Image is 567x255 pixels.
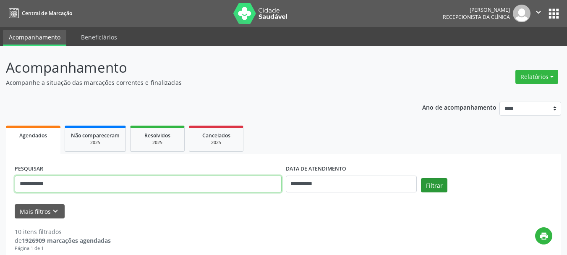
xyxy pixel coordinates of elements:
[144,132,170,139] span: Resolvidos
[22,237,111,244] strong: 1926909 marcações agendadas
[71,132,120,139] span: Não compareceram
[421,178,447,192] button: Filtrar
[515,70,558,84] button: Relatórios
[530,5,546,22] button: 
[443,6,510,13] div: [PERSON_NAME]
[22,10,72,17] span: Central de Marcação
[422,102,496,112] p: Ano de acompanhamento
[15,245,111,252] div: Página 1 de 1
[443,13,510,21] span: Recepcionista da clínica
[534,8,543,17] i: 
[535,227,552,244] button: print
[546,6,561,21] button: apps
[539,231,549,241] i: print
[15,236,111,245] div: de
[195,139,237,146] div: 2025
[51,207,60,216] i: keyboard_arrow_down
[75,30,123,45] a: Beneficiários
[15,227,111,236] div: 10 itens filtrados
[513,5,530,22] img: img
[6,6,72,20] a: Central de Marcação
[6,78,395,87] p: Acompanhe a situação das marcações correntes e finalizadas
[202,132,230,139] span: Cancelados
[286,163,346,176] label: DATA DE ATENDIMENTO
[15,163,43,176] label: PESQUISAR
[15,204,65,219] button: Mais filtroskeyboard_arrow_down
[3,30,66,46] a: Acompanhamento
[71,139,120,146] div: 2025
[6,57,395,78] p: Acompanhamento
[136,139,178,146] div: 2025
[19,132,47,139] span: Agendados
